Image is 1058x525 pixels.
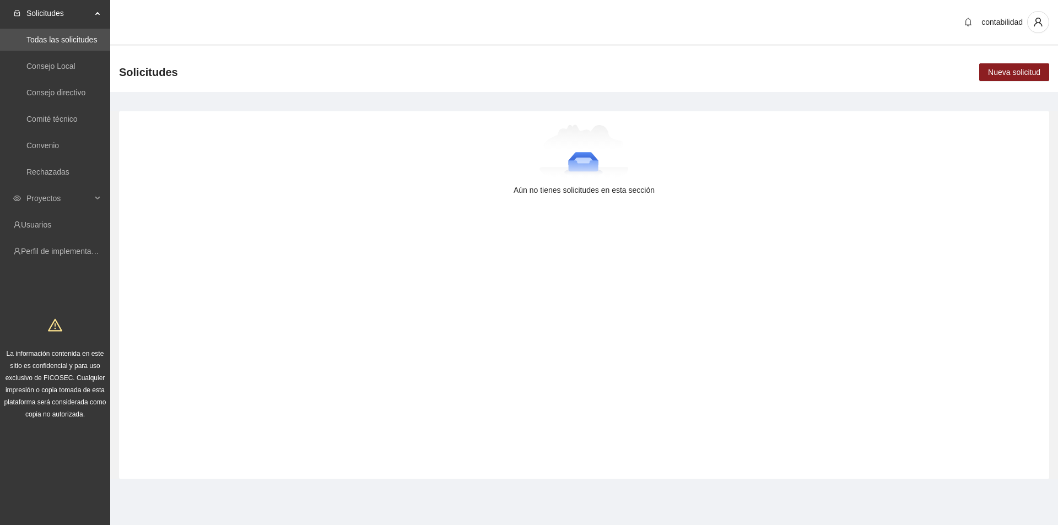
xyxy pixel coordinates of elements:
a: Perfil de implementadora [21,247,107,256]
span: inbox [13,9,21,17]
span: contabilidad [981,18,1023,26]
span: bell [960,18,976,26]
a: Todas las solicitudes [26,35,97,44]
span: eye [13,194,21,202]
span: Solicitudes [26,2,91,24]
button: Nueva solicitud [979,63,1049,81]
a: Consejo Local [26,62,75,71]
span: Proyectos [26,187,91,209]
button: bell [959,13,977,31]
div: Aún no tienes solicitudes en esta sección [137,184,1032,196]
span: La información contenida en este sitio es confidencial y para uso exclusivo de FICOSEC. Cualquier... [4,350,106,418]
img: Aún no tienes solicitudes en esta sección [539,125,629,180]
a: Comité técnico [26,115,78,123]
span: Solicitudes [119,63,178,81]
a: Consejo directivo [26,88,85,97]
a: Convenio [26,141,59,150]
a: Usuarios [21,220,51,229]
button: user [1027,11,1049,33]
span: warning [48,318,62,332]
span: Nueva solicitud [988,66,1040,78]
span: user [1028,17,1049,27]
a: Rechazadas [26,167,69,176]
